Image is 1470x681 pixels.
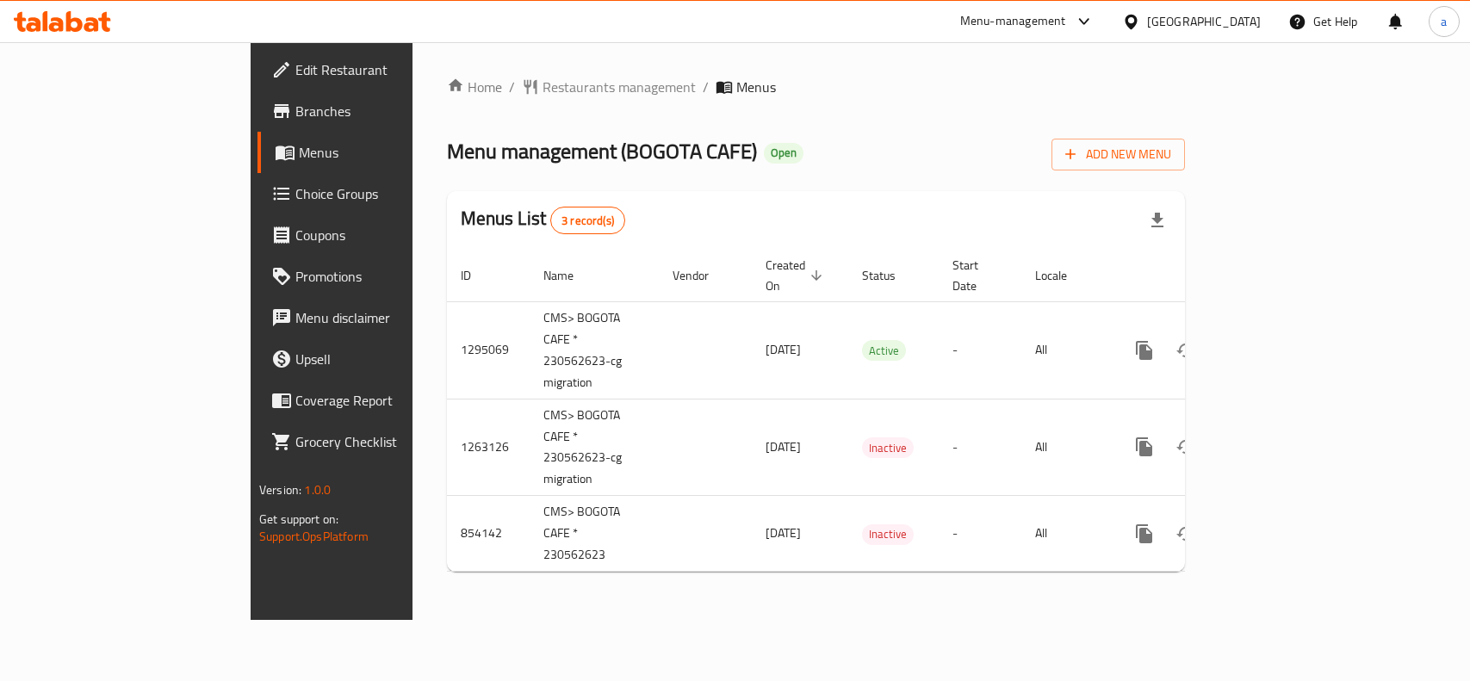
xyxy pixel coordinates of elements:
[295,266,482,287] span: Promotions
[766,255,828,296] span: Created On
[1165,330,1206,371] button: Change Status
[736,77,776,97] span: Menus
[509,77,515,97] li: /
[530,301,659,399] td: CMS> BOGOTA CAFE * 230562623-cg migration
[447,77,1185,97] nav: breadcrumb
[295,390,482,411] span: Coverage Report
[257,173,496,214] a: Choice Groups
[461,206,625,234] h2: Menus List
[673,265,731,286] span: Vendor
[1165,426,1206,467] button: Change Status
[766,436,801,458] span: [DATE]
[1137,200,1178,241] div: Export file
[862,524,914,545] div: Inactive
[1065,144,1171,165] span: Add New Menu
[447,132,757,170] span: Menu management ( BOGOTA CAFE )
[1165,513,1206,554] button: Change Status
[257,421,496,462] a: Grocery Checklist
[551,213,624,229] span: 3 record(s)
[862,341,906,361] span: Active
[1147,12,1261,31] div: [GEOGRAPHIC_DATA]
[295,349,482,369] span: Upsell
[304,479,331,501] span: 1.0.0
[530,399,659,496] td: CMS> BOGOTA CAFE * 230562623-cg migration
[295,307,482,328] span: Menu disclaimer
[530,496,659,572] td: CMS> BOGOTA CAFE * 230562623
[257,380,496,421] a: Coverage Report
[1021,301,1110,399] td: All
[862,265,918,286] span: Status
[295,59,482,80] span: Edit Restaurant
[862,438,914,458] span: Inactive
[522,77,696,97] a: Restaurants management
[952,255,1001,296] span: Start Date
[766,522,801,544] span: [DATE]
[1124,330,1165,371] button: more
[257,90,496,132] a: Branches
[257,256,496,297] a: Promotions
[259,479,301,501] span: Version:
[257,214,496,256] a: Coupons
[1021,496,1110,572] td: All
[1051,139,1185,170] button: Add New Menu
[257,132,496,173] a: Menus
[862,340,906,361] div: Active
[543,77,696,97] span: Restaurants management
[259,508,338,530] span: Get support on:
[1124,426,1165,467] button: more
[764,145,803,160] span: Open
[550,207,625,234] div: Total records count
[295,431,482,452] span: Grocery Checklist
[939,301,1021,399] td: -
[1021,399,1110,496] td: All
[1035,265,1089,286] span: Locale
[764,143,803,164] div: Open
[543,265,596,286] span: Name
[1124,513,1165,554] button: more
[295,183,482,204] span: Choice Groups
[299,142,482,163] span: Menus
[766,338,801,361] span: [DATE]
[960,11,1066,32] div: Menu-management
[257,297,496,338] a: Menu disclaimer
[862,437,914,458] div: Inactive
[257,338,496,380] a: Upsell
[447,250,1303,573] table: enhanced table
[1110,250,1303,302] th: Actions
[703,77,709,97] li: /
[259,525,369,548] a: Support.OpsPlatform
[257,49,496,90] a: Edit Restaurant
[295,225,482,245] span: Coupons
[295,101,482,121] span: Branches
[461,265,493,286] span: ID
[1441,12,1447,31] span: a
[939,399,1021,496] td: -
[939,496,1021,572] td: -
[862,524,914,544] span: Inactive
